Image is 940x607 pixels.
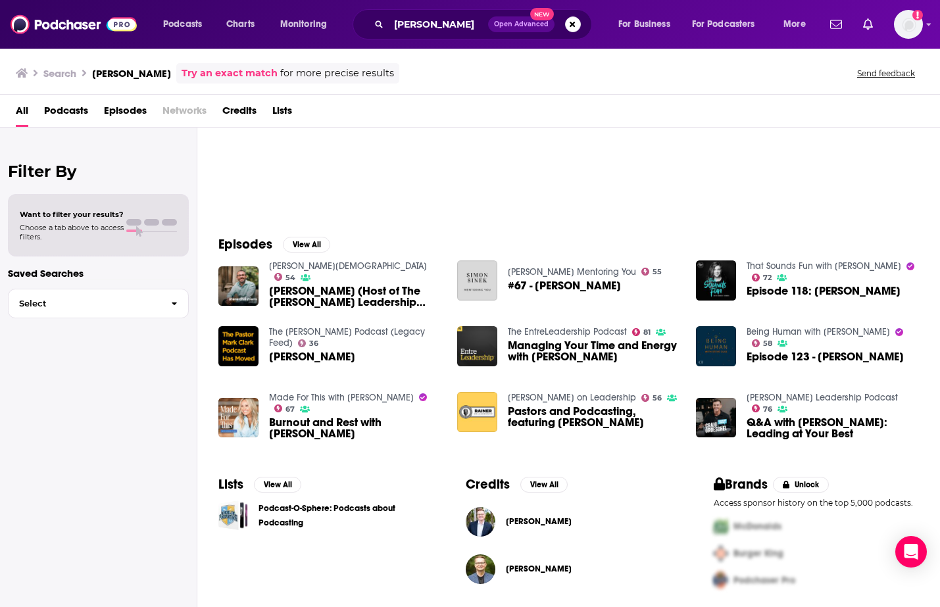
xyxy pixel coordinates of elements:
span: Q&A with [PERSON_NAME]: Leading at Your Best [747,417,919,439]
a: Burnout and Rest with Carey Nieuwhof [218,398,259,438]
a: 58 [752,339,773,347]
button: Open AdvancedNew [488,16,555,32]
button: open menu [271,14,344,35]
span: 67 [285,406,295,412]
button: Send feedback [853,68,919,79]
a: Carey Nieuwhof [506,564,572,574]
svg: Add a profile image [912,10,923,20]
span: Podcasts [163,15,202,34]
h2: Filter By [8,162,189,181]
img: Q&A with Carey Nieuwhof: Leading at Your Best [696,398,736,438]
span: Episode 123 - [PERSON_NAME] [747,351,904,362]
a: #67 - Carey Nieuwhof [508,280,621,291]
img: Carey Nieuwhof [218,326,259,366]
h2: Credits [466,476,510,493]
h3: [PERSON_NAME] [92,67,171,80]
a: CreditsView All [466,476,568,493]
img: Carey Nieuwhof [466,507,495,537]
a: The Mark Clark Podcast (Legacy Feed) [269,326,425,349]
a: 55 [641,268,662,276]
a: Credits [222,100,257,127]
span: Lists [272,100,292,127]
a: Carey Nieuwhof (Host of The Carey Nieuwhof Leadership Podcast) [269,285,441,308]
span: [PERSON_NAME] [506,516,572,527]
a: Episodes [104,100,147,127]
a: Burnout and Rest with Carey Nieuwhof [269,417,441,439]
a: EpisodesView All [218,236,330,253]
a: Episode 123 - Carey Nieuwhof [747,351,904,362]
span: [PERSON_NAME] (Host of The [PERSON_NAME] Leadership Podcast) [269,285,441,308]
img: Episode 123 - Carey Nieuwhof [696,326,736,366]
img: Pastors and Podcasting, featuring Carey Nieuwhof [457,392,497,432]
span: 55 [653,269,662,275]
a: 71 [225,77,353,205]
img: Third Pro Logo [708,567,733,594]
a: 36 [298,339,319,347]
a: Pastors and Podcasting, featuring Carey Nieuwhof [508,406,680,428]
a: Carey Nieuwhof [466,554,495,584]
p: Access sponsor history on the top 5,000 podcasts. [714,498,919,508]
span: 72 [763,275,772,281]
a: Managing Your Time and Energy with Carey Nieuwhof [508,340,680,362]
a: Charts [218,14,262,35]
a: Made For This with Jennie Allen [269,392,414,403]
a: 43 [490,77,618,205]
span: 76 [763,406,772,412]
span: [PERSON_NAME] [269,351,355,362]
img: User Profile [894,10,923,39]
h2: Brands [714,476,768,493]
input: Search podcasts, credits, & more... [389,14,488,35]
a: 67 [274,404,295,412]
span: Select [9,299,161,308]
button: Show profile menu [894,10,923,39]
span: Episode 118: [PERSON_NAME] [747,285,901,297]
div: Search podcasts, credits, & more... [365,9,605,39]
img: Episode 118: Carey Nieuwhof [696,260,736,301]
a: Q&A with Carey Nieuwhof: Leading at Your Best [747,417,919,439]
span: Open Advanced [494,21,549,28]
img: Carey Nieuwhof (Host of The Carey Nieuwhof Leadership Podcast) [218,266,259,306]
a: Carey Nieuwhof [506,516,572,527]
img: Managing Your Time and Energy with Carey Nieuwhof [457,326,497,366]
span: McDonalds [733,521,781,532]
a: Mere Christians [269,260,427,272]
h2: Episodes [218,236,272,253]
button: open menu [774,14,822,35]
img: Podchaser - Follow, Share and Rate Podcasts [11,12,137,37]
span: Want to filter your results? [20,210,124,219]
span: Monitoring [280,15,327,34]
span: Logged in as shcarlos [894,10,923,39]
a: #67 - Carey Nieuwhof [457,260,497,301]
span: New [530,8,554,20]
span: Podcast-O-Sphere: Podcasts about Podcasting [218,500,248,530]
span: For Business [618,15,670,34]
a: Being Human with Steve Cuss [747,326,890,337]
span: 36 [309,341,318,347]
a: Podcast-O-Sphere: Podcasts about Podcasting [259,501,424,530]
span: #67 - [PERSON_NAME] [508,280,621,291]
span: Managing Your Time and Energy with [PERSON_NAME] [508,340,680,362]
span: 81 [643,329,651,335]
a: 56 [641,394,662,402]
img: Second Pro Logo [708,540,733,567]
h3: Search [43,67,76,80]
a: ListsView All [218,476,301,493]
a: Carey Nieuwhof [269,351,355,362]
a: Episode 118: Carey Nieuwhof [747,285,901,297]
a: 76 [752,404,773,412]
a: All [16,100,28,127]
span: Choose a tab above to access filters. [20,223,124,241]
a: Try an exact match [182,66,278,81]
button: Carey NieuwhofCarey Nieuwhof [466,500,671,543]
span: Burnout and Rest with [PERSON_NAME] [269,417,441,439]
a: That Sounds Fun with Annie F. Downs [747,260,901,272]
a: Podcasts [44,100,88,127]
a: Craig Groeschel Leadership Podcast [747,392,898,403]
